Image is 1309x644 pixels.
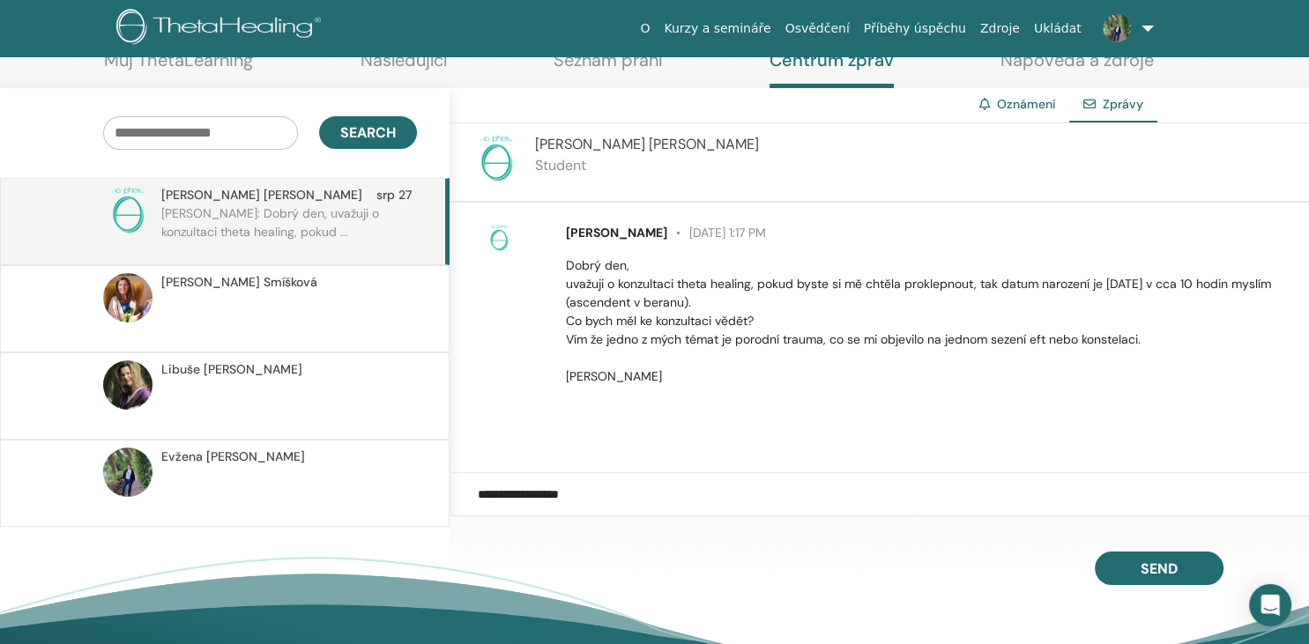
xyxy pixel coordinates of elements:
[472,134,521,183] img: no-photo.png
[770,49,894,88] a: Centrum zpráv
[857,12,973,45] a: Příběhy úspěchu
[554,49,662,84] a: Seznam přání
[1095,551,1223,585] button: Send
[161,204,417,257] p: [PERSON_NAME]: Dobrý den, uvažuji o konzultaci theta healing, pokud ...
[778,12,857,45] a: Osvědčení
[103,448,152,497] img: default.jpg
[485,224,513,252] img: no-photo.png
[361,49,447,84] a: Následující
[116,9,327,48] img: logo.png
[1141,559,1178,578] span: Send
[104,49,253,84] a: Můj ThetaLearning
[319,116,417,149] button: Search
[535,135,759,153] span: [PERSON_NAME] [PERSON_NAME]
[103,360,152,410] img: default.jpg
[161,186,362,204] span: [PERSON_NAME] [PERSON_NAME]
[566,256,1289,386] p: Dobrý den, uvažuji o konzultaci theta healing, pokud byste si mě chtěla proklepnout, tak datum na...
[1000,49,1154,84] a: Nápověda a zdroje
[997,96,1055,112] a: Oznámení
[667,225,766,241] span: [DATE] 1:17 PM
[1249,584,1291,626] div: Open Intercom Messenger
[161,360,302,379] span: Libuše [PERSON_NAME]
[103,186,152,235] img: no-photo.png
[657,12,777,45] a: Kurzy a semináře
[535,155,759,176] p: Student
[103,273,152,322] img: default.jpg
[1027,12,1089,45] a: Ukládat
[566,225,667,241] span: [PERSON_NAME]
[161,448,305,466] span: Evžena [PERSON_NAME]
[376,186,412,204] span: srp 27
[1103,96,1143,112] span: Zprávy
[1103,14,1131,42] img: default.jpg
[161,273,317,292] span: [PERSON_NAME] Smíšková
[340,123,396,142] span: Search
[973,12,1027,45] a: Zdroje
[633,12,657,45] a: O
